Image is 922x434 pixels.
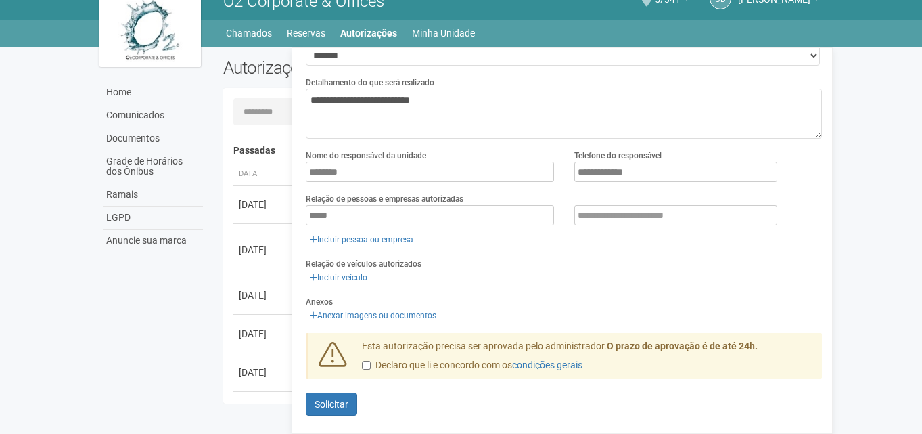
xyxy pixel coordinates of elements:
[223,58,513,78] h2: Autorizações
[103,127,203,150] a: Documentos
[103,81,203,104] a: Home
[306,296,333,308] label: Anexos
[306,232,417,247] a: Incluir pessoa ou empresa
[226,24,272,43] a: Chamados
[306,270,371,285] a: Incluir veículo
[233,163,294,186] th: Data
[306,393,357,416] button: Solicitar
[362,359,582,372] label: Declaro que li e concordo com os
[103,207,203,230] a: LGPD
[362,361,371,370] input: Declaro que li e concordo com oscondições gerais
[306,193,463,205] label: Relação de pessoas e empresas autorizadas
[306,258,421,270] label: Relação de veículos autorizados
[352,340,823,379] div: Esta autorização precisa ser aprovada pelo administrador.
[306,150,426,162] label: Nome do responsável da unidade
[239,288,289,302] div: [DATE]
[103,183,203,207] a: Ramais
[103,150,203,183] a: Grade de Horários dos Ônibus
[239,198,289,211] div: [DATE]
[607,341,758,351] strong: O prazo de aprovação é de até 24h.
[574,150,662,162] label: Telefone do responsável
[315,399,348,410] span: Solicitar
[239,366,289,379] div: [DATE]
[239,327,289,341] div: [DATE]
[287,24,325,43] a: Reservas
[306,308,440,323] a: Anexar imagens ou documentos
[512,360,582,370] a: condições gerais
[412,24,475,43] a: Minha Unidade
[340,24,397,43] a: Autorizações
[103,230,203,252] a: Anuncie sua marca
[233,146,813,156] h4: Passadas
[239,243,289,257] div: [DATE]
[306,77,434,89] label: Detalhamento do que será realizado
[103,104,203,127] a: Comunicados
